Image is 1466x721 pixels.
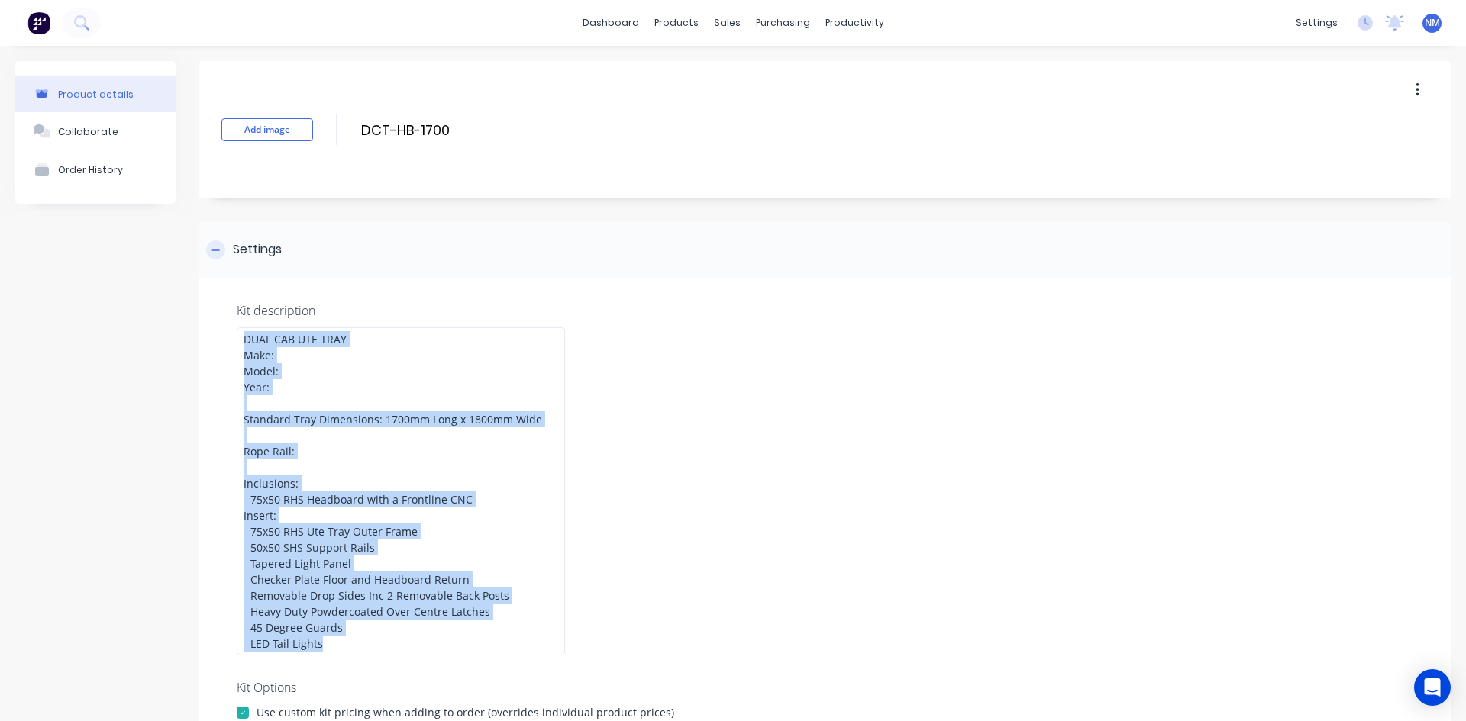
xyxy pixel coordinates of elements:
div: Order History [58,164,123,175]
div: Use custom kit pricing when adding to order (overrides individual product prices) [257,704,674,720]
input: Enter kit name [360,119,630,141]
div: Kit description [237,301,1413,320]
div: Product details [58,89,134,100]
div: productivity [818,11,892,34]
div: sales [706,11,748,34]
div: DUAL CAB UTE TRAY Make: Model: Year: Standard Tray Dimensions: 1700mm Long x 1800mm Wide Rope Rai... [237,327,565,655]
div: settings [1288,11,1345,34]
a: dashboard [575,11,647,34]
div: Settings [233,240,282,259]
button: Add image [221,118,313,141]
span: NM [1425,16,1440,30]
div: products [647,11,706,34]
div: purchasing [748,11,818,34]
button: Product details [15,76,176,112]
div: Kit Options [237,678,1413,697]
div: Open Intercom Messenger [1414,669,1451,706]
button: Order History [15,150,176,188]
img: Factory [27,11,50,34]
div: Collaborate [58,126,118,137]
button: Collaborate [15,112,176,150]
